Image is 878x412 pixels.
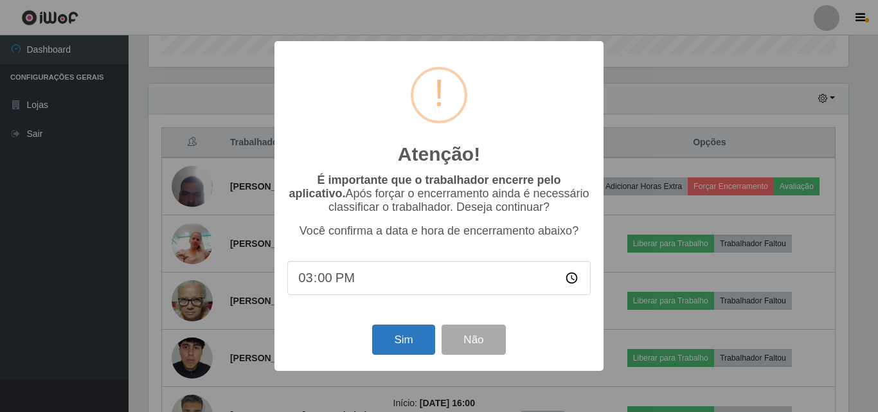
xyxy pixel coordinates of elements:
[287,224,591,238] p: Você confirma a data e hora de encerramento abaixo?
[372,325,435,355] button: Sim
[398,143,480,166] h2: Atenção!
[289,174,560,200] b: É importante que o trabalhador encerre pelo aplicativo.
[287,174,591,214] p: Após forçar o encerramento ainda é necessário classificar o trabalhador. Deseja continuar?
[442,325,505,355] button: Não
